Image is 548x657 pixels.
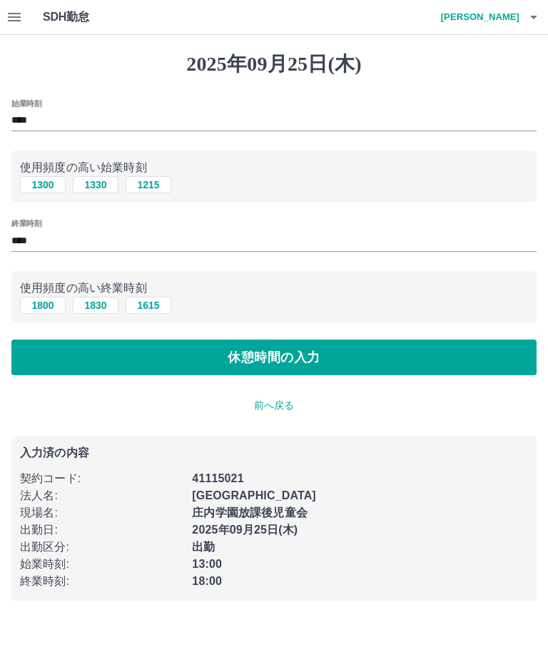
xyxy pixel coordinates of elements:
p: 使用頻度の高い終業時刻 [20,280,528,297]
label: 始業時刻 [11,98,41,108]
button: 1215 [126,176,171,193]
p: 終業時刻 : [20,573,183,590]
p: 出勤区分 : [20,539,183,556]
p: 現場名 : [20,504,183,521]
b: [GEOGRAPHIC_DATA] [192,489,316,501]
p: 使用頻度の高い始業時刻 [20,159,528,176]
button: 1830 [73,297,118,314]
button: 1615 [126,297,171,314]
b: 18:00 [192,575,222,587]
b: 13:00 [192,558,222,570]
p: 出勤日 : [20,521,183,539]
b: 出勤 [192,541,215,553]
p: 入力済の内容 [20,447,528,459]
p: 始業時刻 : [20,556,183,573]
b: 庄内学園放課後児童会 [192,506,308,519]
p: 前へ戻る [11,398,537,413]
b: 2025年09月25日(木) [192,524,298,536]
button: 1300 [20,176,66,193]
p: 契約コード : [20,470,183,487]
button: 休憩時間の入力 [11,340,537,375]
h1: 2025年09月25日(木) [11,52,537,76]
label: 終業時刻 [11,218,41,229]
b: 41115021 [192,472,243,484]
button: 1330 [73,176,118,193]
button: 1800 [20,297,66,314]
p: 法人名 : [20,487,183,504]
